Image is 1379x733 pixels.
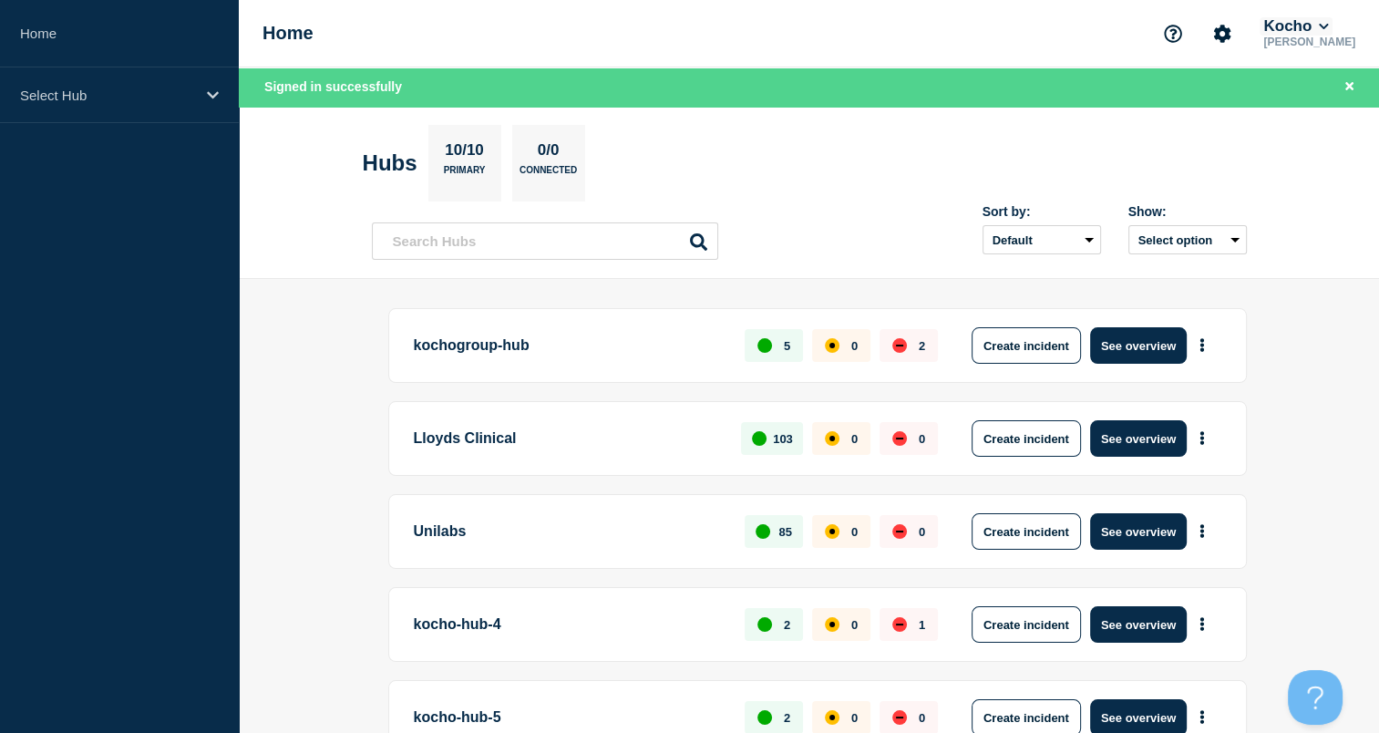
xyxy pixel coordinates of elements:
[784,339,790,353] p: 5
[778,525,791,539] p: 85
[983,225,1101,254] select: Sort by
[851,339,858,353] p: 0
[919,618,925,632] p: 1
[825,524,839,539] div: affected
[1090,327,1187,364] button: See overview
[919,525,925,539] p: 0
[414,327,725,364] p: kochogroup-hub
[919,711,925,725] p: 0
[851,618,858,632] p: 0
[1190,608,1214,642] button: More actions
[972,327,1081,364] button: Create incident
[757,338,772,353] div: up
[1288,670,1343,725] iframe: Help Scout Beacon - Open
[372,222,718,260] input: Search Hubs
[892,710,907,725] div: down
[784,618,790,632] p: 2
[757,710,772,725] div: up
[1128,225,1247,254] button: Select option
[444,165,486,184] p: Primary
[825,431,839,446] div: affected
[264,79,402,94] span: Signed in successfully
[1190,515,1214,549] button: More actions
[414,513,725,550] p: Unilabs
[773,432,793,446] p: 103
[438,141,491,165] p: 10/10
[1154,15,1192,53] button: Support
[262,23,314,44] h1: Home
[1090,420,1187,457] button: See overview
[530,141,566,165] p: 0/0
[825,338,839,353] div: affected
[851,525,858,539] p: 0
[919,339,925,353] p: 2
[825,710,839,725] div: affected
[1090,513,1187,550] button: See overview
[414,420,721,457] p: Lloyds Clinical
[1190,329,1214,363] button: More actions
[892,524,907,539] div: down
[1338,77,1361,98] button: Close banner
[1090,606,1187,643] button: See overview
[1260,36,1359,48] p: [PERSON_NAME]
[752,431,767,446] div: up
[756,524,770,539] div: up
[919,432,925,446] p: 0
[972,606,1081,643] button: Create incident
[1260,17,1332,36] button: Kocho
[983,204,1101,219] div: Sort by:
[1203,15,1241,53] button: Account settings
[972,513,1081,550] button: Create incident
[520,165,577,184] p: Connected
[851,711,858,725] p: 0
[1190,422,1214,456] button: More actions
[1128,204,1247,219] div: Show:
[784,711,790,725] p: 2
[825,617,839,632] div: affected
[414,606,725,643] p: kocho-hub-4
[20,88,195,103] p: Select Hub
[972,420,1081,457] button: Create incident
[851,432,858,446] p: 0
[363,150,417,176] h2: Hubs
[892,617,907,632] div: down
[892,431,907,446] div: down
[892,338,907,353] div: down
[757,617,772,632] div: up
